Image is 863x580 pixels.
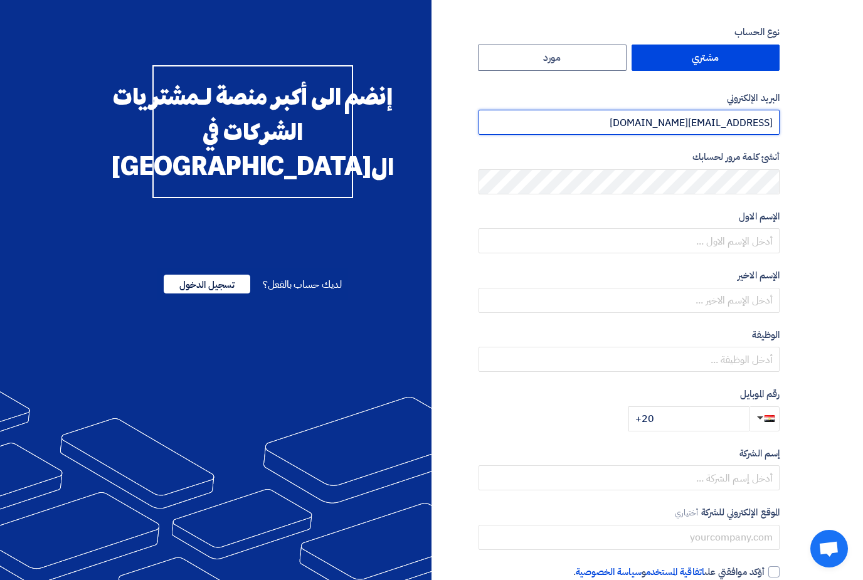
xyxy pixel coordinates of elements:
label: رقم الموبايل [479,387,780,401]
input: أدخل الوظيفة ... [479,347,780,372]
label: الموقع الإلكتروني للشركة [479,505,780,520]
label: نوع الحساب [479,25,780,40]
input: أدخل بريد العمل الإلكتروني الخاص بك ... [479,110,780,135]
span: أختياري [675,507,699,519]
a: تسجيل الدخول [164,277,250,292]
a: سياسة الخصوصية [576,565,642,579]
input: أدخل إسم الشركة ... [479,465,780,490]
label: البريد الإلكتروني [479,91,780,105]
label: أنشئ كلمة مرور لحسابك [479,150,780,164]
span: تسجيل الدخول [164,275,250,293]
span: لديك حساب بالفعل؟ [263,277,341,292]
label: الوظيفة [479,328,780,342]
label: إسم الشركة [479,446,780,461]
label: مشتري [632,45,780,71]
input: yourcompany.com [479,525,780,550]
input: أدخل الإسم الاخير ... [479,288,780,313]
input: أدخل رقم الموبايل ... [628,406,749,431]
label: الإسم الاول [479,209,780,224]
label: الإسم الاخير [479,268,780,283]
input: أدخل الإسم الاول ... [479,228,780,253]
label: مورد [478,45,627,71]
a: Open chat [810,530,848,567]
div: إنضم الى أكبر منصة لـمشتريات الشركات في ال[GEOGRAPHIC_DATA] [152,65,353,198]
span: أؤكد موافقتي على و . [573,565,765,579]
a: اتفاقية المستخدم [646,565,704,579]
